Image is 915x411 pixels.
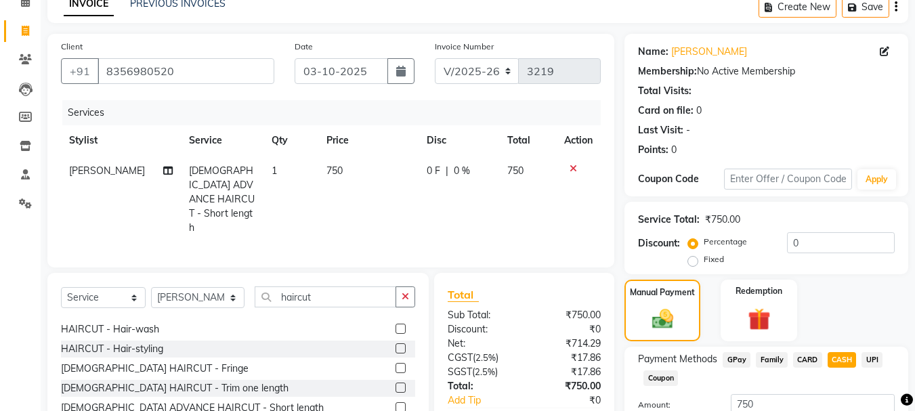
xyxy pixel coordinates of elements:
input: Search or Scan [255,286,396,307]
span: Payment Methods [638,352,717,366]
span: 750 [507,165,524,177]
span: 2.5% [475,352,496,363]
div: Last Visit: [638,123,683,137]
span: CGST [448,351,473,364]
div: Discount: [438,322,524,337]
label: Amount: [628,399,720,411]
div: Net: [438,337,524,351]
span: | [446,164,448,178]
div: Total: [438,379,524,393]
span: CARD [793,352,822,368]
div: HAIRCUT - Hair-styling [61,342,163,356]
div: Points: [638,143,668,157]
button: Apply [857,169,896,190]
span: CASH [828,352,857,368]
div: 0 [696,104,702,118]
div: ₹750.00 [524,308,611,322]
div: Discount: [638,236,680,251]
div: [DEMOGRAPHIC_DATA] HAIRCUT - Fringe [61,362,249,376]
div: Total Visits: [638,84,691,98]
img: _cash.svg [645,307,680,331]
th: Action [556,125,601,156]
img: _gift.svg [741,305,778,333]
div: 0 [671,143,677,157]
span: UPI [861,352,882,368]
div: Name: [638,45,668,59]
div: Card on file: [638,104,694,118]
div: ₹750.00 [524,379,611,393]
span: 0 F [427,164,440,178]
div: Coupon Code [638,172,723,186]
div: ₹750.00 [705,213,740,227]
a: Add Tip [438,393,538,408]
th: Service [181,125,263,156]
span: 1 [272,165,277,177]
span: SGST [448,366,472,378]
div: ₹0 [539,393,612,408]
div: HAIRCUT - Hair-wash [61,322,159,337]
div: Sub Total: [438,308,524,322]
span: Total [448,288,479,302]
div: ₹17.86 [524,351,611,365]
div: - [686,123,690,137]
div: ₹17.86 [524,365,611,379]
span: 750 [326,165,343,177]
div: Membership: [638,64,697,79]
label: Date [295,41,313,53]
label: Client [61,41,83,53]
span: Coupon [643,370,678,386]
th: Disc [419,125,499,156]
th: Stylist [61,125,181,156]
span: 0 % [454,164,470,178]
th: Total [499,125,557,156]
div: [DEMOGRAPHIC_DATA] HAIRCUT - Trim one length [61,381,289,395]
div: Service Total: [638,213,700,227]
label: Manual Payment [630,286,695,299]
input: Enter Offer / Coupon Code [724,169,852,190]
span: [PERSON_NAME] [69,165,145,177]
th: Qty [263,125,318,156]
label: Redemption [736,285,782,297]
label: Invoice Number [435,41,494,53]
div: ₹714.29 [524,337,611,351]
th: Price [318,125,419,156]
div: Services [62,100,611,125]
div: No Active Membership [638,64,895,79]
div: ₹0 [524,322,611,337]
button: +91 [61,58,99,84]
span: GPay [723,352,750,368]
span: [DEMOGRAPHIC_DATA] ADVANCE HAIRCUT - Short length [189,165,255,234]
span: Family [756,352,788,368]
div: ( ) [438,365,524,379]
span: 2.5% [475,366,495,377]
label: Fixed [704,253,724,265]
a: [PERSON_NAME] [671,45,747,59]
input: Search by Name/Mobile/Email/Code [98,58,274,84]
div: ( ) [438,351,524,365]
label: Percentage [704,236,747,248]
